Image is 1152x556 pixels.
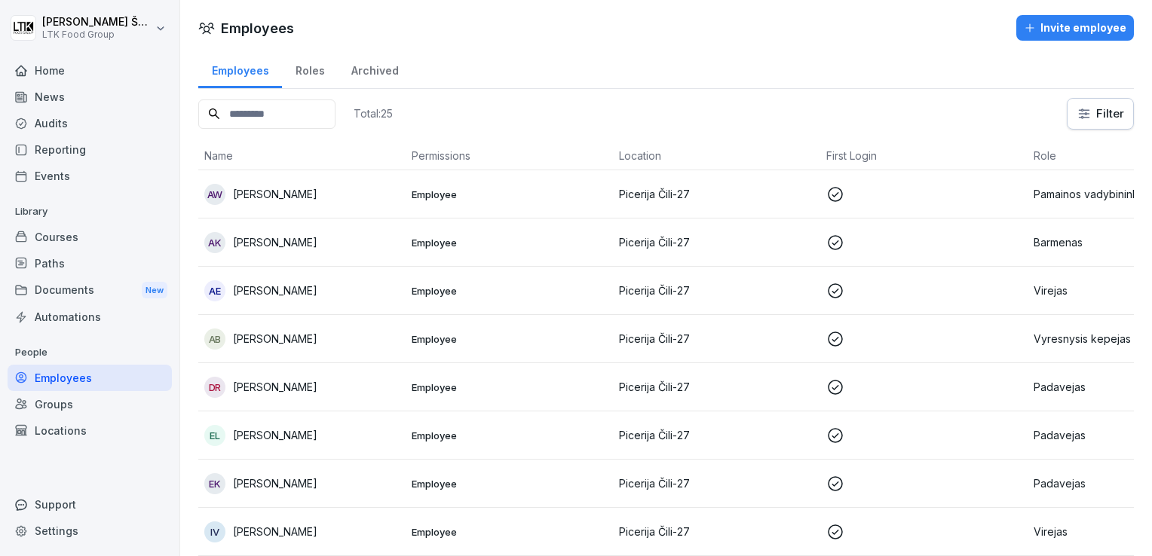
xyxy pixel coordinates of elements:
button: Filter [1068,99,1133,129]
p: Employee [412,188,607,201]
th: First Login [820,142,1028,170]
p: Picerija Čili-27 [619,475,814,491]
th: Name [198,142,406,170]
a: Reporting [8,136,172,163]
p: Employee [412,477,607,490]
p: Picerija Čili-27 [619,283,814,298]
p: Library [8,200,172,224]
p: Picerija Čili-27 [619,524,814,539]
p: Picerija Čili-27 [619,234,814,250]
a: Settings [8,518,172,544]
div: Support [8,491,172,518]
div: AB [204,328,225,350]
div: EK [204,473,225,494]
div: DR [204,377,225,398]
div: New [142,282,167,299]
div: AK [204,232,225,253]
a: Courses [8,224,172,250]
div: IV [204,521,225,542]
a: Automations [8,304,172,330]
p: Employee [412,236,607,249]
a: Employees [198,50,282,88]
p: People [8,341,172,365]
a: Groups [8,391,172,417]
p: Total: 25 [354,106,393,121]
p: Picerija Čili-27 [619,427,814,443]
a: News [8,84,172,110]
p: [PERSON_NAME] [233,427,317,443]
p: [PERSON_NAME] [233,186,317,202]
a: Paths [8,250,172,276]
a: Archived [338,50,412,88]
p: LTK Food Group [42,29,152,40]
a: Events [8,163,172,189]
th: Location [613,142,820,170]
div: AW [204,184,225,205]
button: Invite employee [1016,15,1134,41]
p: Picerija Čili-27 [619,186,814,202]
p: Employee [412,332,607,346]
div: Invite employee [1024,20,1126,36]
p: [PERSON_NAME] Šablinskienė [42,16,152,29]
p: [PERSON_NAME] [233,234,317,250]
th: Permissions [406,142,613,170]
a: Home [8,57,172,84]
a: Locations [8,417,172,444]
p: Employee [412,284,607,298]
div: AE [204,280,225,301]
a: Roles [282,50,338,88]
p: [PERSON_NAME] [233,331,317,347]
a: Employees [8,365,172,391]
a: DocumentsNew [8,276,172,304]
p: Picerija Čili-27 [619,331,814,347]
div: Documents [8,276,172,304]
p: [PERSON_NAME] [233,475,317,491]
p: Employee [412,525,607,539]
h1: Employees [221,18,294,38]
div: Filter [1077,106,1124,121]
p: Employee [412,380,607,394]
a: Audits [8,110,172,136]
p: [PERSON_NAME] [233,379,317,395]
p: Picerija Čili-27 [619,379,814,395]
div: EL [204,425,225,446]
p: [PERSON_NAME] [233,283,317,298]
p: Employee [412,429,607,442]
p: [PERSON_NAME] [233,524,317,539]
